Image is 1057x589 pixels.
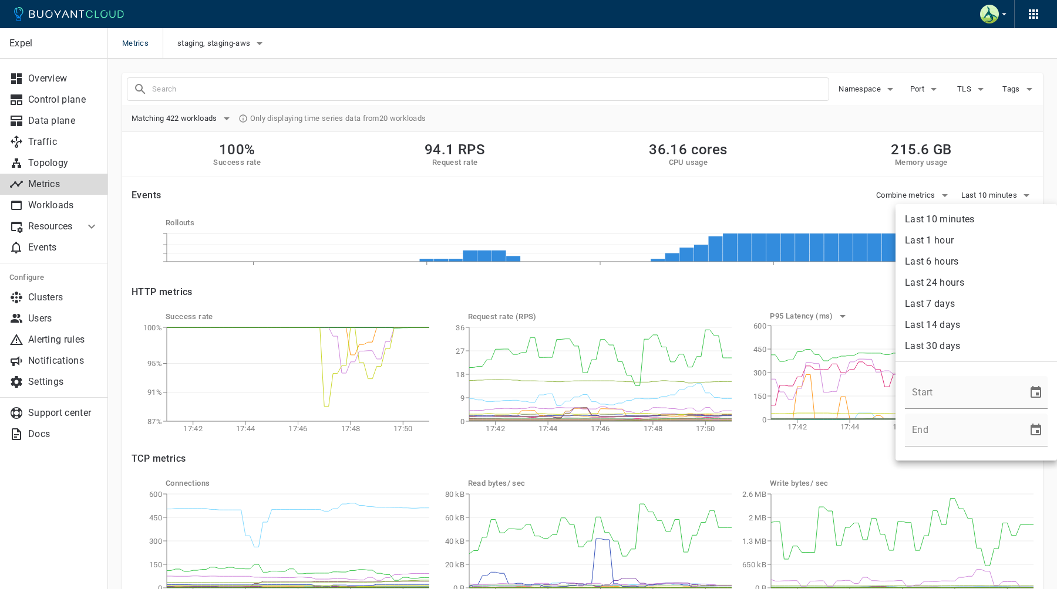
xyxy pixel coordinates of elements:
li: Last 1 hour [896,230,1057,251]
li: Last 6 hours [896,251,1057,272]
button: Choose date [1024,381,1048,404]
input: mm/dd/yyyy hh:mm (a|p)m [905,414,1019,446]
li: Last 7 days [896,293,1057,314]
li: Last 24 hours [896,272,1057,293]
li: Last 30 days [896,336,1057,357]
li: Last 14 days [896,314,1057,336]
input: mm/dd/yyyy hh:mm (a|p)m [905,376,1019,409]
li: Last 10 minutes [896,209,1057,230]
button: Choose date [1024,418,1048,442]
